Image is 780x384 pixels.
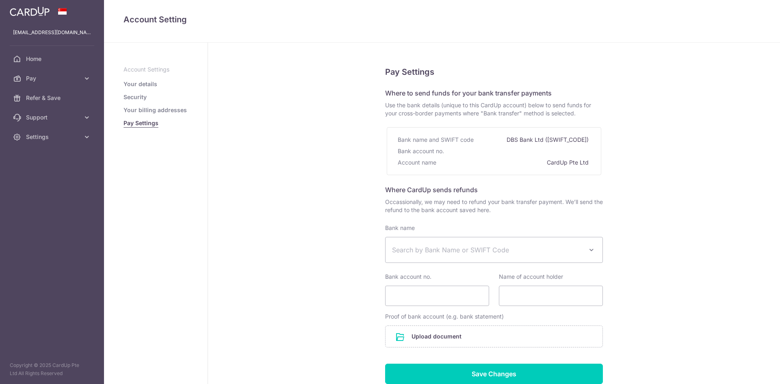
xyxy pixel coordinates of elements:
span: Where to send funds for your bank transfer payments [385,89,552,97]
span: Pay [26,74,80,82]
h5: Pay Settings [385,65,603,78]
span: Refer & Save [26,94,80,102]
span: Search by Bank Name or SWIFT Code [392,245,583,255]
div: Bank account no. [398,145,446,157]
label: Proof of bank account (e.g. bank statement) [385,312,504,321]
a: Your billing addresses [123,106,187,114]
a: Security [123,93,147,101]
span: Home [26,55,80,63]
div: Upload document [385,325,603,347]
a: Your details [123,80,157,88]
span: Where CardUp sends refunds [385,186,478,194]
div: CardUp Pte Ltd [547,157,590,168]
label: Bank name [385,224,415,232]
a: Pay Settings [123,119,158,127]
span: Use the bank details (unique to this CardUp account) below to send funds for your cross-border pa... [385,101,603,117]
iframe: Opens a widget where you can find more information [728,360,772,380]
div: Account name [398,157,438,168]
p: [EMAIL_ADDRESS][DOMAIN_NAME] [13,28,91,37]
label: Bank account no. [385,273,431,281]
img: CardUp [10,7,50,16]
div: DBS Bank Ltd ([SWIFT_CODE]) [507,134,590,145]
span: Occassionally, we may need to refund your bank transfer payment. We’ll send the refund to the ban... [385,198,603,214]
p: Account Settings [123,65,188,74]
span: translation missing: en.refund_bank_accounts.show.title.account_setting [123,15,187,24]
div: Bank name and SWIFT code [398,134,475,145]
input: Save Changes [385,364,603,384]
label: Name of account holder [499,273,563,281]
span: Settings [26,133,80,141]
span: Support [26,113,80,121]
